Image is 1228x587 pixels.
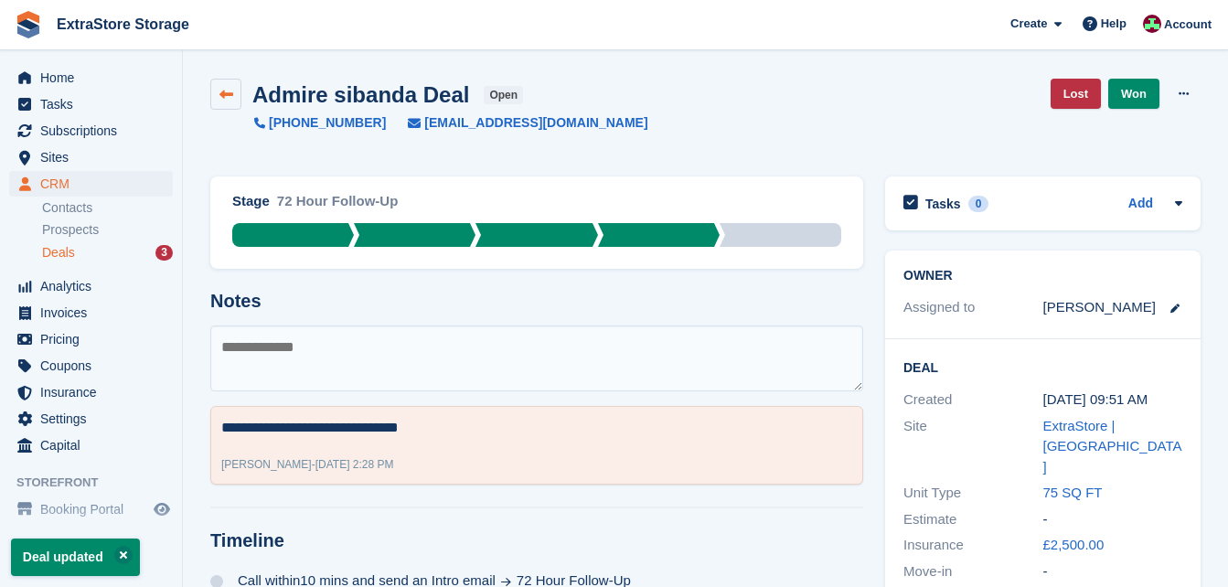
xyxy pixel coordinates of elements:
[40,273,150,299] span: Analytics
[903,561,1043,582] div: Move-in
[9,379,173,405] a: menu
[9,496,173,522] a: menu
[40,91,150,117] span: Tasks
[1043,537,1105,552] a: £2,500.00
[269,113,386,133] span: [PHONE_NUMBER]
[15,11,42,38] img: stora-icon-8386f47178a22dfd0bd8f6a31ec36ba5ce8667c1dd55bd0f319d3a0aa187defe.svg
[1101,15,1127,33] span: Help
[151,498,173,520] a: Preview store
[221,458,312,471] span: [PERSON_NAME]
[1108,79,1159,109] a: Won
[903,483,1043,504] div: Unit Type
[42,220,173,240] a: Prospects
[424,113,647,133] span: [EMAIL_ADDRESS][DOMAIN_NAME]
[1010,15,1047,33] span: Create
[903,509,1043,530] div: Estimate
[1051,79,1101,109] a: Lost
[42,243,173,262] a: Deals 3
[9,171,173,197] a: menu
[1043,418,1182,475] a: ExtraStore | [GEOGRAPHIC_DATA]
[40,326,150,352] span: Pricing
[1043,297,1156,318] div: [PERSON_NAME]
[484,86,523,104] span: open
[40,300,150,326] span: Invoices
[1164,16,1212,34] span: Account
[9,91,173,117] a: menu
[1043,509,1183,530] div: -
[9,406,173,432] a: menu
[210,291,863,312] h2: Notes
[40,406,150,432] span: Settings
[9,326,173,352] a: menu
[277,191,399,223] div: 72 Hour Follow-Up
[903,535,1043,556] div: Insurance
[40,144,150,170] span: Sites
[210,530,863,551] h2: Timeline
[232,191,270,212] div: Stage
[40,65,150,91] span: Home
[1128,194,1153,215] a: Add
[252,82,469,107] h2: Admire sibanda Deal
[9,300,173,326] a: menu
[40,432,150,458] span: Capital
[42,221,99,239] span: Prospects
[40,496,150,522] span: Booking Portal
[903,390,1043,411] div: Created
[9,144,173,170] a: menu
[903,416,1043,478] div: Site
[40,353,150,379] span: Coupons
[9,432,173,458] a: menu
[903,358,1182,376] h2: Deal
[1043,390,1183,411] div: [DATE] 09:51 AM
[903,297,1043,318] div: Assigned to
[925,196,961,212] h2: Tasks
[254,113,386,133] a: [PHONE_NUMBER]
[9,273,173,299] a: menu
[1043,485,1103,500] a: 75 SQ FT
[386,113,647,133] a: [EMAIL_ADDRESS][DOMAIN_NAME]
[16,474,182,492] span: Storefront
[221,456,394,473] div: -
[903,269,1182,283] h2: Owner
[9,65,173,91] a: menu
[40,118,150,144] span: Subscriptions
[40,379,150,405] span: Insurance
[315,458,394,471] span: [DATE] 2:28 PM
[1043,561,1183,582] div: -
[49,9,197,39] a: ExtraStore Storage
[9,353,173,379] a: menu
[968,196,989,212] div: 0
[40,171,150,197] span: CRM
[9,118,173,144] a: menu
[1143,15,1161,33] img: Chelsea Parker
[42,199,173,217] a: Contacts
[11,539,140,576] p: Deal updated
[155,245,173,261] div: 3
[42,244,75,261] span: Deals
